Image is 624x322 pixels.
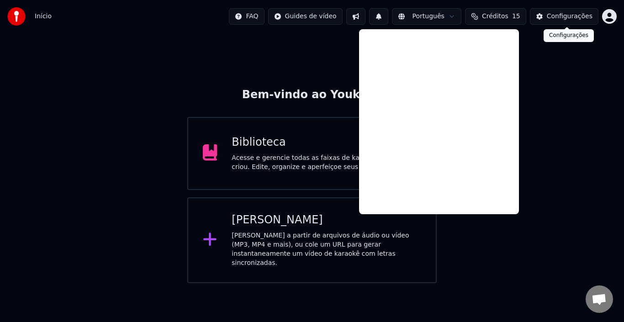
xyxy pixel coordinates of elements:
button: Configurações [530,8,598,25]
span: 15 [512,12,520,21]
div: Configurações [547,12,592,21]
div: [PERSON_NAME] [232,213,421,227]
a: Bate-papo aberto [586,285,613,313]
button: FAQ [229,8,264,25]
div: Configurações [544,29,594,42]
div: [PERSON_NAME] a partir de arquivos de áudio ou vídeo (MP3, MP4 e mais), ou cole um URL para gerar... [232,231,421,268]
div: Acesse e gerencie todas as faixas de karaokê que você criou. Edite, organize e aperfeiçoe seus pr... [232,153,421,172]
span: Início [35,12,52,21]
button: Créditos15 [465,8,526,25]
div: Bem-vindo ao Youka [242,88,382,102]
nav: breadcrumb [35,12,52,21]
div: Biblioteca [232,135,421,150]
span: Créditos [482,12,508,21]
img: youka [7,7,26,26]
button: Guides de vídeo [268,8,343,25]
